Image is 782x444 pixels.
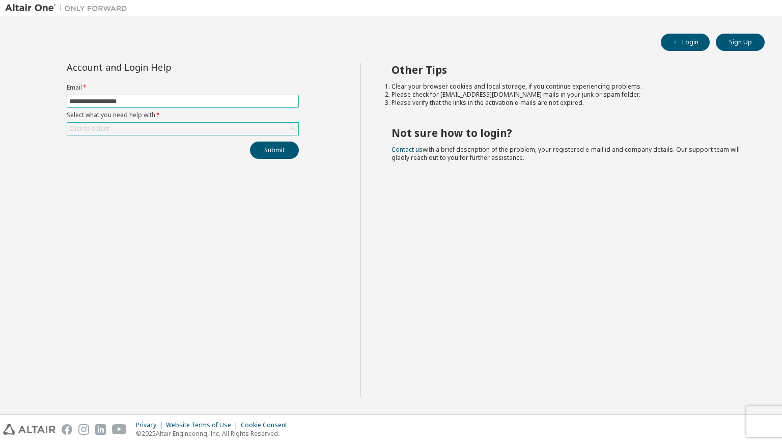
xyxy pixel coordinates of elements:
label: Select what you need help with [67,111,299,119]
div: Cookie Consent [241,421,293,429]
div: Account and Login Help [67,63,253,71]
div: Click to select [67,123,298,135]
label: Email [67,84,299,92]
img: youtube.svg [112,424,127,435]
img: instagram.svg [78,424,89,435]
img: facebook.svg [62,424,72,435]
button: Login [661,34,710,51]
p: © 2025 Altair Engineering, Inc. All Rights Reserved. [136,429,293,438]
button: Submit [250,142,299,159]
li: Clear your browser cookies and local storage, if you continue experiencing problems. [392,82,747,91]
button: Sign Up [716,34,765,51]
img: altair_logo.svg [3,424,55,435]
li: Please check for [EMAIL_ADDRESS][DOMAIN_NAME] mails in your junk or spam folder. [392,91,747,99]
img: linkedin.svg [95,424,106,435]
a: Contact us [392,145,423,154]
div: Privacy [136,421,166,429]
div: Website Terms of Use [166,421,241,429]
li: Please verify that the links in the activation e-mails are not expired. [392,99,747,107]
span: with a brief description of the problem, your registered e-mail id and company details. Our suppo... [392,145,740,162]
h2: Other Tips [392,63,747,76]
div: Click to select [69,125,109,133]
img: Altair One [5,3,132,13]
h2: Not sure how to login? [392,126,747,140]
